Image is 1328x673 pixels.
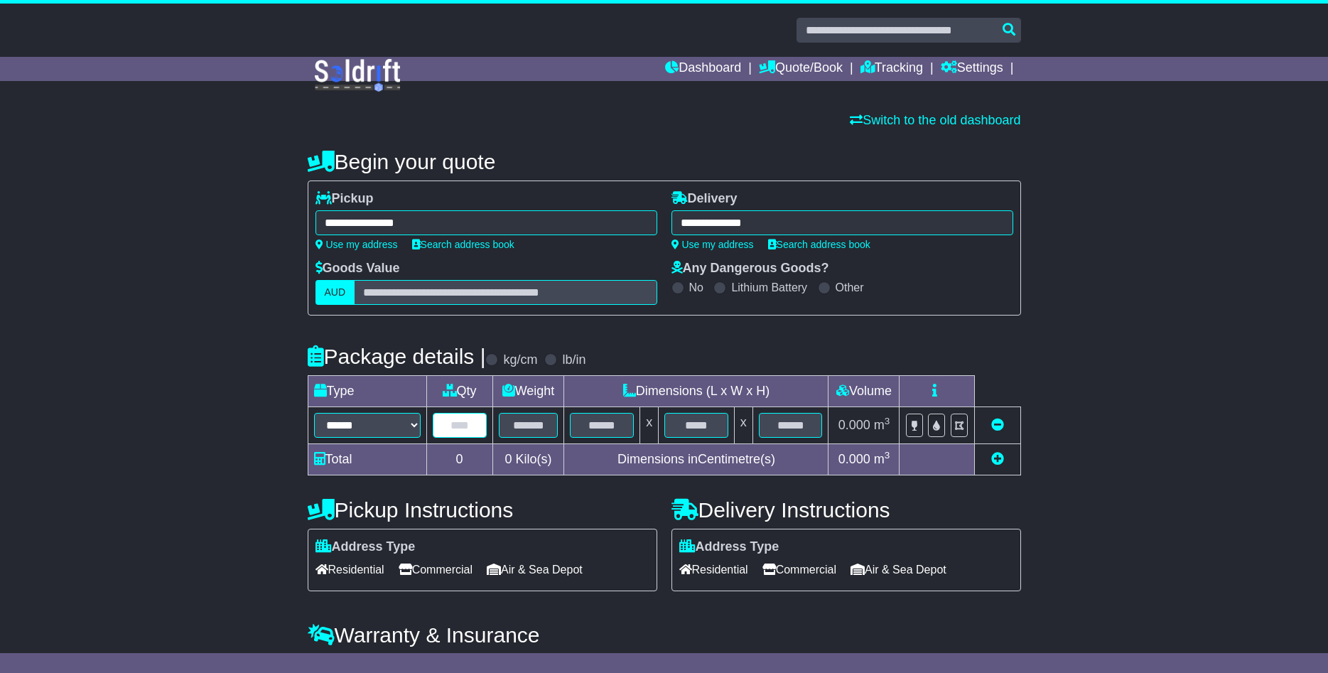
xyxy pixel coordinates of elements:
[671,239,754,250] a: Use my address
[734,407,752,444] td: x
[640,407,659,444] td: x
[731,281,807,294] label: Lithium Battery
[504,452,512,466] span: 0
[679,539,779,555] label: Address Type
[689,281,703,294] label: No
[836,281,864,294] label: Other
[315,559,384,581] span: Residential
[308,623,1021,647] h4: Warranty & Insurance
[487,559,583,581] span: Air & Sea Depot
[991,452,1004,466] a: Add new item
[759,57,843,81] a: Quote/Book
[671,191,738,207] label: Delivery
[315,239,398,250] a: Use my address
[492,376,564,407] td: Weight
[671,498,1021,522] h4: Delivery Instructions
[308,498,657,522] h4: Pickup Instructions
[315,280,355,305] label: AUD
[838,452,870,466] span: 0.000
[426,376,492,407] td: Qty
[874,418,890,432] span: m
[308,345,486,368] h4: Package details |
[851,559,946,581] span: Air & Sea Depot
[412,239,514,250] a: Search address book
[762,559,836,581] span: Commercial
[562,352,585,368] label: lb/in
[828,376,900,407] td: Volume
[308,444,426,475] td: Total
[426,444,492,475] td: 0
[838,418,870,432] span: 0.000
[885,416,890,426] sup: 3
[991,418,1004,432] a: Remove this item
[564,376,828,407] td: Dimensions (L x W x H)
[874,452,890,466] span: m
[941,57,1003,81] a: Settings
[492,444,564,475] td: Kilo(s)
[679,559,748,581] span: Residential
[564,444,828,475] td: Dimensions in Centimetre(s)
[850,113,1020,127] a: Switch to the old dashboard
[315,539,416,555] label: Address Type
[885,450,890,461] sup: 3
[308,150,1021,173] h4: Begin your quote
[315,191,374,207] label: Pickup
[860,57,923,81] a: Tracking
[768,239,870,250] a: Search address book
[503,352,537,368] label: kg/cm
[665,57,741,81] a: Dashboard
[399,559,473,581] span: Commercial
[308,376,426,407] td: Type
[315,261,400,276] label: Goods Value
[671,261,829,276] label: Any Dangerous Goods?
